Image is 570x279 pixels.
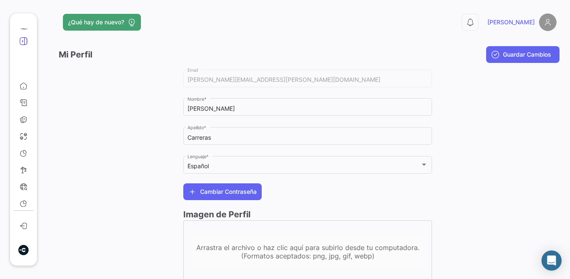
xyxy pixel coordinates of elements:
h3: Imagen de Perfil [183,209,432,220]
span: [PERSON_NAME] [487,18,535,26]
span: ¿Qué hay de nuevo? [68,18,124,26]
div: Arrastra el archivo o haz clic aquí para subirlo desde tu computadora.(Formatos aceptados: png, j... [192,243,424,260]
h3: Mi Perfil [59,49,92,61]
button: Cambiar Contraseña [183,183,262,200]
span: Guardar Cambios [503,50,551,59]
button: ¿Qué hay de nuevo? [63,14,141,31]
div: Abrir Intercom Messenger [541,250,562,271]
img: placeholder-user.png [539,13,557,31]
mat-select-trigger: Español [187,162,209,169]
button: Guardar Cambios [486,46,560,63]
span: Cambiar Contraseña [200,188,257,196]
img: bd005829-9598-4431-b544-4b06bbcd40b2.jpg [18,23,29,34]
